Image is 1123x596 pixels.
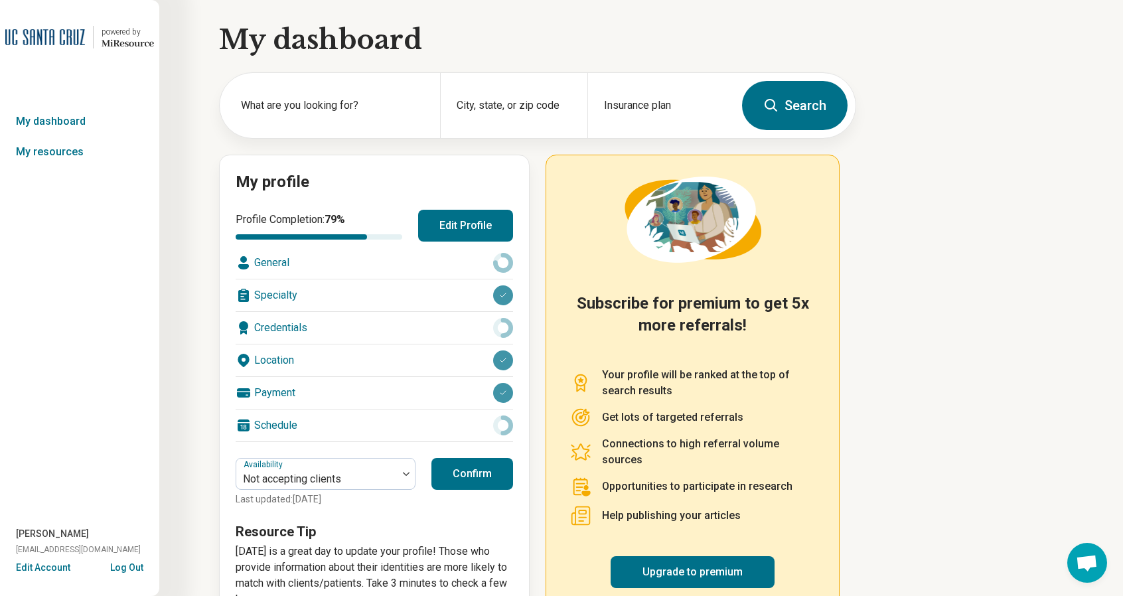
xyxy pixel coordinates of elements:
div: Payment [236,377,513,409]
label: Availability [244,460,285,469]
div: Profile Completion: [236,212,402,240]
label: What are you looking for? [241,98,424,113]
button: Confirm [431,458,513,490]
span: 79 % [325,213,345,226]
button: Edit Account [16,561,70,575]
h3: Resource Tip [236,522,513,541]
div: Schedule [236,410,513,441]
div: Location [236,344,513,376]
a: Upgrade to premium [611,556,775,588]
button: Log Out [110,561,143,571]
span: [PERSON_NAME] [16,527,89,541]
span: [EMAIL_ADDRESS][DOMAIN_NAME] [16,544,141,556]
p: Help publishing your articles [602,508,741,524]
div: powered by [102,26,154,38]
button: Edit Profile [418,210,513,242]
p: Your profile will be ranked at the top of search results [602,367,815,399]
button: Search [742,81,848,130]
p: Connections to high referral volume sources [602,436,815,468]
div: Credentials [236,312,513,344]
p: Opportunities to participate in research [602,479,792,494]
div: General [236,247,513,279]
h2: My profile [236,171,513,194]
img: University of California at Santa Cruz [5,21,85,53]
p: Get lots of targeted referrals [602,410,743,425]
div: Open chat [1067,543,1107,583]
a: University of California at Santa Cruzpowered by [5,21,154,53]
h1: My dashboard [219,21,856,58]
h2: Subscribe for premium to get 5x more referrals! [570,293,815,351]
p: Last updated: [DATE] [236,492,415,506]
div: Specialty [236,279,513,311]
